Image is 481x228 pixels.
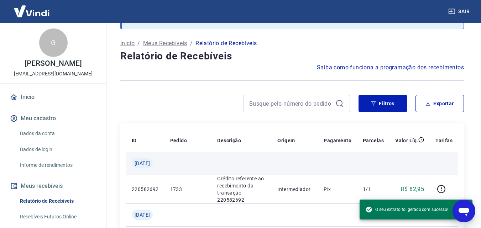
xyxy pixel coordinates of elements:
[137,39,140,48] p: /
[9,89,98,105] a: Início
[17,158,98,173] a: Informe de rendimentos
[401,185,424,193] p: R$ 82,95
[190,39,193,48] p: /
[447,5,472,18] button: Sair
[277,137,295,144] p: Origem
[365,206,448,213] span: O seu extrato foi gerado com sucesso!
[170,137,187,144] p: Pedido
[435,137,453,144] p: Tarifas
[277,186,312,193] p: Intermediador
[324,137,351,144] p: Pagamento
[453,200,475,222] iframe: Botão para abrir a janela de mensagens
[135,160,150,167] span: [DATE]
[17,126,98,141] a: Dados da conta
[120,49,464,63] h4: Relatório de Recebíveis
[39,28,68,57] div: G
[9,178,98,194] button: Meus recebíveis
[324,186,351,193] p: Pix
[195,39,257,48] p: Relatório de Recebíveis
[249,98,333,109] input: Busque pelo número do pedido
[363,186,384,193] p: 1/1
[9,0,55,22] img: Vindi
[415,95,464,112] button: Exportar
[170,186,206,193] p: 1733
[363,137,384,144] p: Parcelas
[359,95,407,112] button: Filtros
[395,137,418,144] p: Valor Líq.
[120,39,135,48] a: Início
[17,142,98,157] a: Dados de login
[217,175,266,203] p: Crédito referente ao recebimento da transação 220582692
[132,137,137,144] p: ID
[25,60,82,67] p: [PERSON_NAME]
[143,39,187,48] a: Meus Recebíveis
[17,194,98,208] a: Relatório de Recebíveis
[317,63,464,72] a: Saiba como funciona a programação dos recebimentos
[135,211,150,218] span: [DATE]
[132,186,159,193] p: 220582692
[9,111,98,126] button: Meu cadastro
[217,137,241,144] p: Descrição
[17,210,98,224] a: Recebíveis Futuros Online
[14,70,93,78] p: [EMAIL_ADDRESS][DOMAIN_NAME]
